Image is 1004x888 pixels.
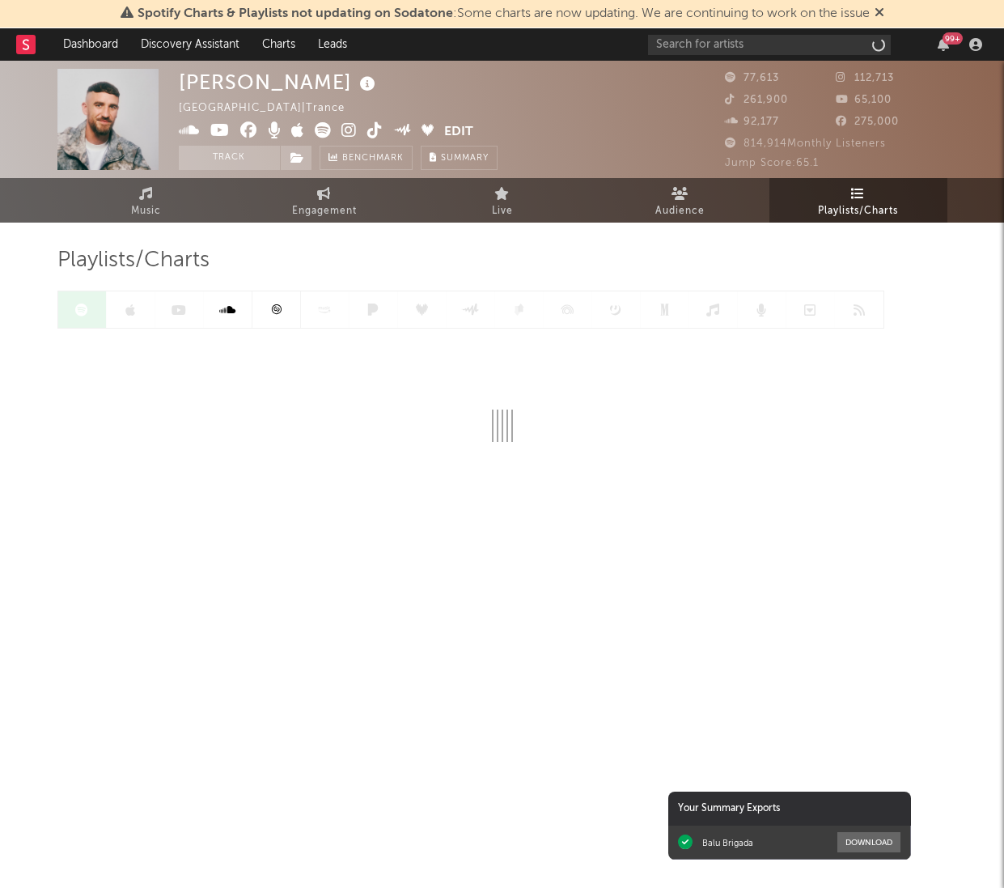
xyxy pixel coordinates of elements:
a: Playlists/Charts [769,178,947,223]
a: Benchmark [320,146,413,170]
button: Summary [421,146,498,170]
div: 99 + [943,32,963,45]
a: Music [57,178,235,223]
a: Leads [307,28,358,61]
a: Charts [251,28,307,61]
a: Live [413,178,591,223]
span: 77,613 [725,73,779,83]
a: Audience [591,178,769,223]
span: 92,177 [725,117,779,127]
span: Summary [441,154,489,163]
span: 275,000 [836,117,899,127]
div: [GEOGRAPHIC_DATA] | Trance [179,99,363,118]
button: Track [179,146,280,170]
button: Download [837,832,900,852]
span: Playlists/Charts [818,202,898,221]
span: Engagement [292,202,357,221]
span: Dismiss [875,7,884,20]
button: 99+ [938,38,949,51]
span: : Some charts are now updating. We are continuing to work on the issue [138,7,870,20]
span: 65,100 [836,95,892,105]
a: Engagement [235,178,413,223]
span: Music [131,202,161,221]
span: Spotify Charts & Playlists not updating on Sodatone [138,7,453,20]
div: Balu Brigada [702,837,753,848]
span: 261,900 [725,95,788,105]
a: Discovery Assistant [129,28,251,61]
span: Live [492,202,513,221]
button: Edit [444,122,473,142]
span: Playlists/Charts [57,251,210,270]
span: Audience [655,202,705,221]
div: Your Summary Exports [668,792,911,826]
a: Dashboard [52,28,129,61]
input: Search for artists [648,35,891,55]
span: 814,914 Monthly Listeners [725,138,886,149]
span: Benchmark [342,149,404,168]
span: Jump Score: 65.1 [725,158,819,168]
span: 112,713 [836,73,894,83]
div: [PERSON_NAME] [179,69,379,96]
